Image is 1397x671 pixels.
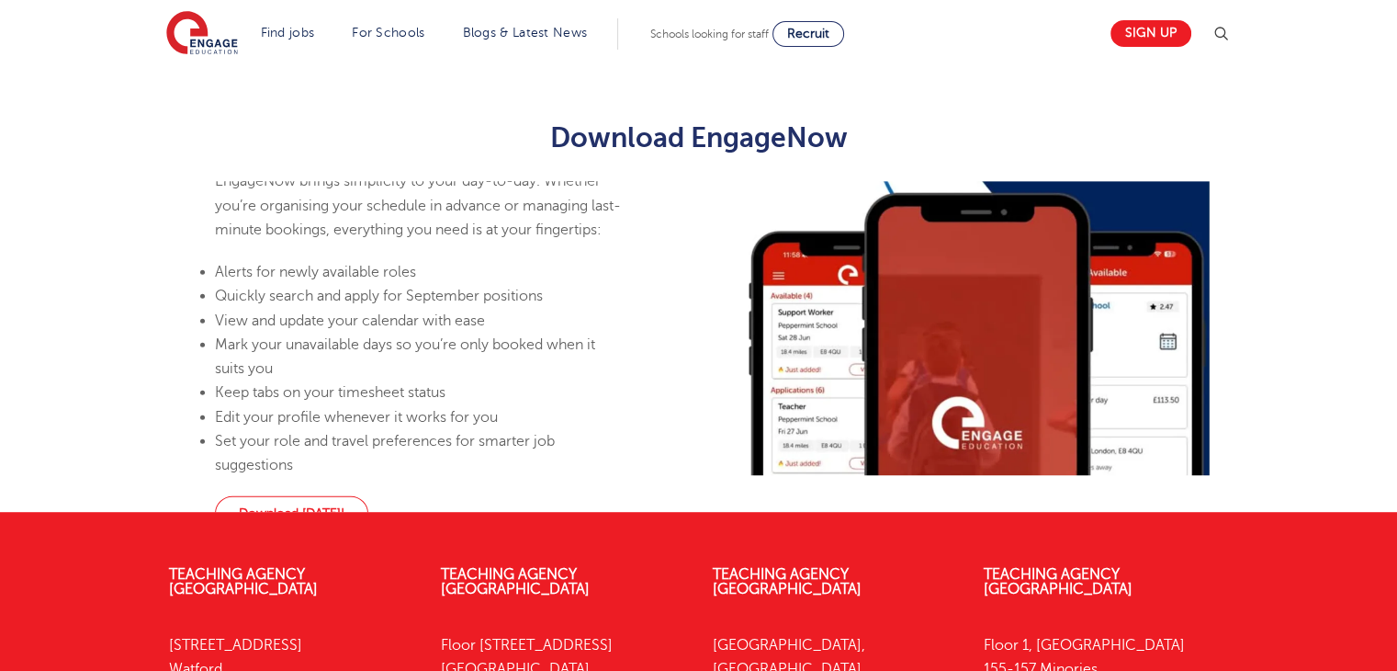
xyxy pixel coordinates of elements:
a: Recruit [772,21,844,47]
span: Schools looking for staff [650,28,769,40]
a: For Schools [352,26,424,40]
li: Mark your unavailable days so you’re only booked when it suits you [215,332,625,381]
li: Alerts for newly available roles [215,260,625,284]
li: Quickly search and apply for September positions [215,284,625,308]
li: View and update your calendar with ease [215,308,625,332]
a: Find jobs [261,26,315,40]
a: Download [DATE]! [215,495,368,530]
a: Teaching Agency [GEOGRAPHIC_DATA] [984,566,1132,597]
img: Engage Education [166,11,238,57]
li: Keep tabs on your timesheet status [215,381,625,404]
li: Edit your profile whenever it works for you [215,404,625,428]
a: Teaching Agency [GEOGRAPHIC_DATA] [713,566,862,597]
li: Set your role and travel preferences for smarter job suggestions [215,429,625,478]
span: Recruit [787,27,829,40]
h2: Download EngageNow [248,122,1149,154]
a: Teaching Agency [GEOGRAPHIC_DATA] [441,566,590,597]
a: Blogs & Latest News [463,26,588,40]
p: Created specifically for teachers and support staff, EngageNow brings simplicity to your day-to-d... [215,120,625,241]
a: Teaching Agency [GEOGRAPHIC_DATA] [169,566,318,597]
a: Sign up [1110,20,1191,47]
